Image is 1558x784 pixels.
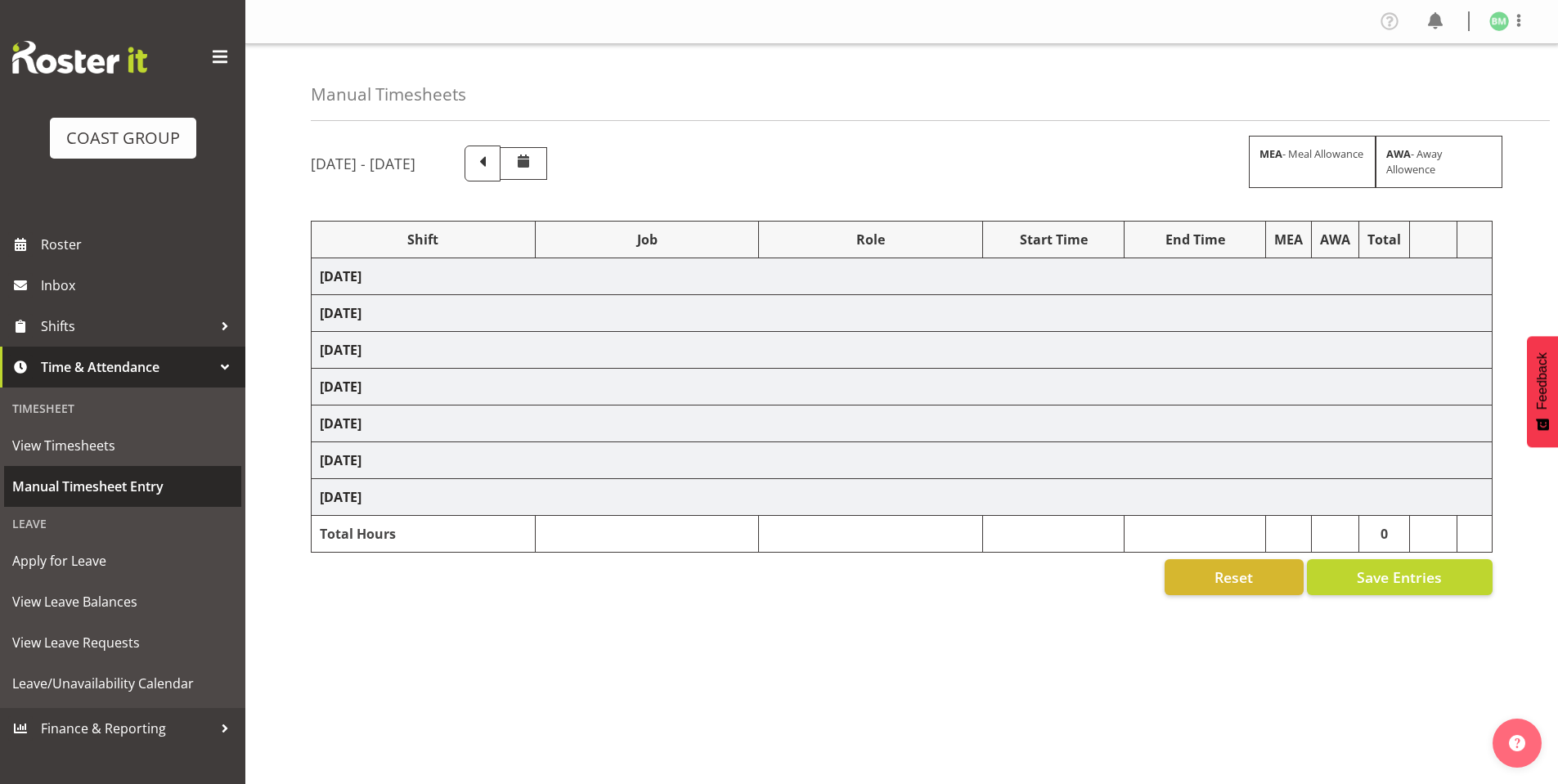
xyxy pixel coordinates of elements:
a: Apply for Leave [4,540,241,581]
span: Roster [41,232,237,257]
td: [DATE] [312,405,1493,442]
span: View Timesheets [12,433,233,458]
a: View Leave Requests [4,622,241,663]
strong: MEA [1259,146,1282,161]
td: [DATE] [312,369,1493,405]
h4: Manual Timesheets [311,85,466,104]
div: Leave [4,507,241,540]
span: Feedback [1535,352,1550,410]
span: Apply for Leave [12,549,233,573]
span: View Leave Balances [12,589,233,614]
a: Manual Timesheet Entry [4,466,241,507]
span: Save Entries [1357,567,1442,588]
img: help-xxl-2.png [1509,735,1525,751]
div: Timesheet [4,392,241,425]
td: Total Hours [312,516,536,553]
span: View Leave Requests [12,630,233,655]
span: Time & Attendance [41,355,213,379]
td: [DATE] [312,295,1493,332]
span: Reset [1215,567,1253,588]
span: Shifts [41,314,213,338]
div: Shift [320,230,527,249]
td: [DATE] [312,479,1493,516]
td: 0 [1359,516,1410,553]
button: Feedback - Show survey [1527,336,1558,447]
a: View Leave Balances [4,581,241,622]
span: Finance & Reporting [41,716,213,741]
td: [DATE] [312,258,1493,295]
div: Total [1367,230,1401,249]
a: Leave/Unavailability Calendar [4,663,241,704]
img: Rosterit website logo [12,41,147,74]
strong: AWA [1386,146,1411,161]
div: Job [544,230,751,249]
h5: [DATE] - [DATE] [311,155,415,172]
div: Start Time [991,230,1116,249]
button: Reset [1165,559,1304,595]
div: AWA [1320,230,1350,249]
a: View Timesheets [4,425,241,466]
span: Leave/Unavailability Calendar [12,671,233,696]
div: - Meal Allowance [1249,136,1376,188]
div: MEA [1274,230,1303,249]
div: Role [767,230,974,249]
td: [DATE] [312,332,1493,369]
div: COAST GROUP [66,126,180,150]
img: boston-morgan-horan1177.jpg [1489,11,1509,31]
span: Inbox [41,273,237,298]
div: End Time [1133,230,1257,249]
button: Save Entries [1307,559,1493,595]
td: [DATE] [312,442,1493,479]
span: Manual Timesheet Entry [12,474,233,499]
div: - Away Allowence [1376,136,1502,188]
